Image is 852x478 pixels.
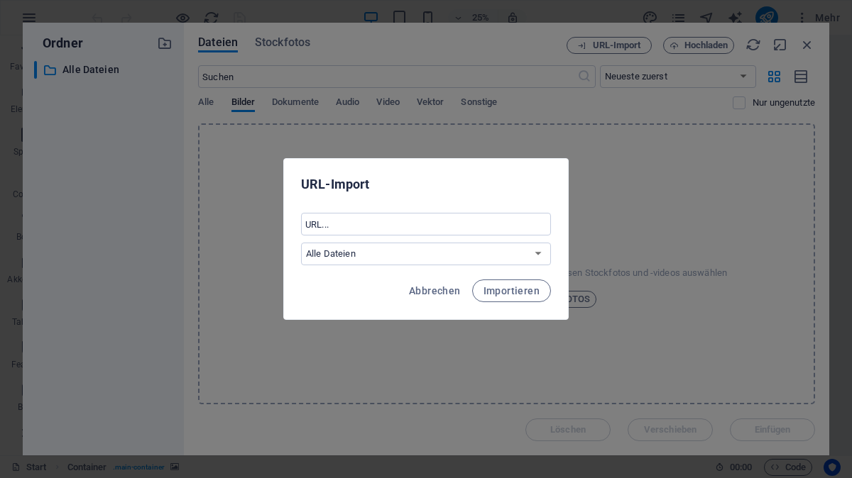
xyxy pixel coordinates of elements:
[301,213,551,235] input: URL...
[403,279,466,302] button: Abbrechen
[484,285,540,296] span: Importieren
[472,279,551,302] button: Importieren
[409,285,461,296] span: Abbrechen
[301,176,551,193] h2: URL-Import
